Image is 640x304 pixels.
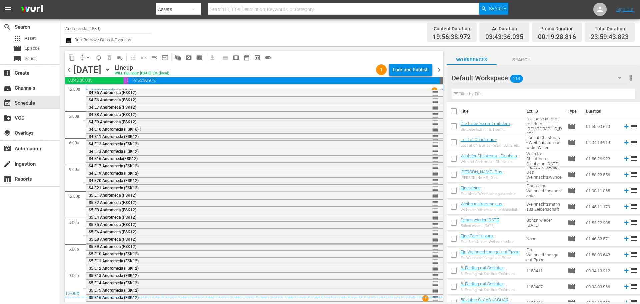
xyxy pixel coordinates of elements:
[218,51,231,64] span: Day Calendar View
[433,24,471,33] div: Content Duration
[138,52,149,63] span: Revert to Primary Episode
[233,54,239,61] span: calendar_view_week_outlined
[393,64,429,76] div: Lock and Publish
[568,283,576,291] span: Episode
[461,153,520,163] a: Wish for Christmas - Glaube an [DATE]
[3,129,11,137] span: Overlays
[432,170,439,178] span: reorder
[568,219,576,227] span: Episode
[128,77,440,84] span: 19:56:38.972
[623,123,630,130] svg: Add to Schedule
[68,54,75,61] span: content_copy
[568,251,576,259] span: Episode
[623,283,630,290] svg: Add to Schedule
[79,54,86,61] span: compress
[432,112,439,119] span: reorder
[183,52,194,63] span: Create Search Block
[104,52,115,63] span: Select an event to delete
[568,203,576,211] span: Episode
[461,121,513,131] a: Die Liebe kommt mit dem [DEMOGRAPHIC_DATA]
[73,37,131,42] span: Bulk Remove Gaps & Overlaps
[479,3,508,15] button: Search
[89,273,139,278] span: S5 E13 Andromeda (FSK12)
[65,66,73,74] span: chevron_left
[432,265,439,273] span: reorder
[568,138,576,146] span: Episode
[89,288,139,293] span: S5 E15 Andromeda (FSK12)
[432,97,439,104] button: reorder
[432,134,439,140] button: reorder
[77,52,93,63] span: Remove Gaps & Overlaps
[524,199,565,215] td: Weihnachtsmann aus Leidenschaft
[568,267,576,275] span: Episode
[432,244,439,251] span: reorder
[89,295,139,300] span: S5 E16 Andromeda (FSK12)
[422,295,429,302] span: 1
[461,256,519,260] div: Ein Weihnachtsengel auf Probe
[461,127,521,132] div: Die Liebe kommt mit dem [DEMOGRAPHIC_DATA]
[623,267,630,274] svg: Add to Schedule
[89,244,136,249] span: S5 E9 Andromeda (FSK12)
[440,77,443,84] span: 00:00:16.177
[524,118,565,134] td: Die Liebe kommt mit dem [DEMOGRAPHIC_DATA]
[432,295,439,302] span: reorder
[263,52,273,63] span: 24 hours Lineup View is ON
[89,281,139,285] span: S5 E14 Andromeda (FSK12)
[433,88,436,93] p: 1
[461,102,523,121] th: Title
[205,51,218,64] span: Download as CSV
[432,104,439,111] button: reorder
[432,156,439,163] span: reorder
[194,52,205,63] span: Create Series Block
[461,160,521,164] div: Wish for Christmas - Glaube an [DATE]
[432,280,439,287] button: reorder
[432,192,439,199] button: reorder
[89,200,136,205] span: S5 E2 Andromeda (FSK12)
[564,102,582,121] th: Type
[583,183,620,199] td: 01:08:11.065
[241,52,252,63] span: Month Calendar View
[524,279,565,295] td: 1153407
[89,237,136,242] span: S5 E8 Andromeda (FSK12)
[461,176,521,180] div: [PERSON_NAME]: Das Weihnachtswunder
[623,139,630,146] svg: Add to Schedule
[432,156,439,162] button: reorder
[432,148,439,155] button: reorder
[630,202,638,210] span: reorder
[461,201,505,211] a: Weihnachtsmann aus Leidenschaft
[630,154,638,162] span: reorder
[65,291,443,297] div: 12:00p
[66,52,77,63] span: Copy Lineup
[123,77,128,84] span: 00:19:28.816
[630,282,638,290] span: reorder
[524,215,565,231] td: Schon wieder [DATE]
[3,69,11,77] span: Create
[376,67,387,72] span: 1
[117,54,123,61] span: playlist_remove_outlined
[3,114,11,122] span: VOD
[89,127,141,132] span: S4 E10 Andromeda (FSK16) !
[432,178,439,184] button: reorder
[485,33,523,41] span: 03:43:36.035
[25,35,36,42] span: Asset
[25,55,37,62] span: Series
[523,102,563,121] th: Ext. ID
[89,171,139,176] span: S4 E19 Andromeda (FSK12)
[175,54,181,61] span: auto_awesome_motion_outlined
[461,224,500,228] div: Schon wieder [DATE]
[151,54,158,61] span: menu_open
[89,222,136,227] span: S5 E5 Andromeda (FSK12)
[89,266,139,271] span: S5 E12 Andromeda (FSK12)
[461,208,521,212] div: Weihnachtsmann aus Leidenschaft
[115,64,169,71] div: Lineup
[160,52,170,63] span: Update Metadata from Key Asset
[93,52,104,63] span: Loop Content
[461,265,507,275] a: 6. Feldtag mit Schlüter-Traktoren: Teil 2
[3,23,11,31] span: Search
[432,280,439,287] span: reorder
[432,273,439,279] button: reorder
[524,150,565,167] td: Wish for Christmas - Glaube an [DATE]
[89,193,136,198] span: S5 E1 Andromeda (FSK12)
[432,126,439,133] button: reorder
[115,71,169,76] div: WILL DELIVER: [DATE] 10a (local)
